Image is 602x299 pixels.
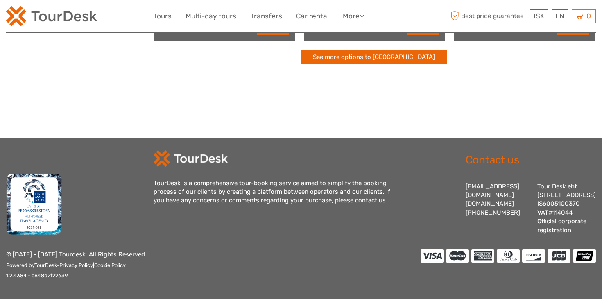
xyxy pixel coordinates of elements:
[537,182,596,235] div: Tour Desk ehf. [STREET_ADDRESS] IS6005100370 VAT#114044
[59,262,93,268] a: Privacy Policy
[154,179,399,205] div: TourDesk is a comprehensive tour-booking service aimed to simplify the booking process of our cli...
[552,9,568,23] div: EN
[154,150,228,167] img: td-logo-white.png
[466,200,514,207] a: [DOMAIN_NAME]
[160,27,190,34] div: 49.900 ISK
[301,50,447,64] a: See more options to [GEOGRAPHIC_DATA]
[296,10,329,22] a: Car rental
[585,12,592,20] span: 0
[6,262,126,268] small: Powered by - |
[186,10,236,22] a: Multi-day tours
[343,10,364,22] a: More
[6,249,147,281] p: © [DATE] - [DATE] Tourdesk. All Rights Reserved.
[537,217,586,233] a: Official corporate registration
[466,154,596,167] h2: Contact us
[448,9,528,23] span: Best price guarantee
[34,262,57,268] a: TourDesk
[94,262,126,268] a: Cookie Policy
[6,6,97,26] img: 120-15d4194f-c635-41b9-a512-a3cb382bfb57_logo_small.png
[154,10,172,22] a: Tours
[466,182,529,235] div: [EMAIL_ADDRESS][DOMAIN_NAME] [PHONE_NUMBER]
[6,272,68,279] small: 1.2.4384 - c848b2f22639
[421,249,596,263] img: accepted cards
[460,27,491,34] div: 27.500 ISK
[6,173,62,235] img: fms.png
[534,12,544,20] span: ISK
[310,27,335,34] div: 5.199 ISK
[250,10,282,22] a: Transfers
